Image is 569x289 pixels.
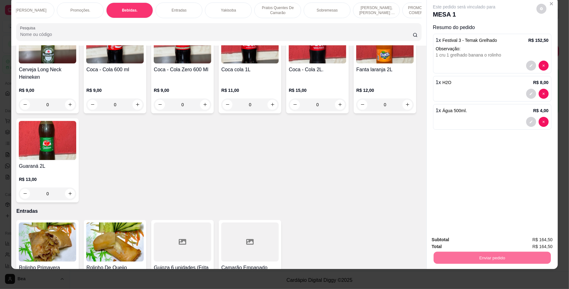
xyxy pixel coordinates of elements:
p: PROMOÇÕES PARA COMER NO LOCAL [408,5,444,15]
h4: Camarão Empanado [221,264,279,272]
button: increase-product-quantity [267,100,277,110]
p: R$ 13,00 [19,176,76,182]
button: decrease-product-quantity [357,100,367,110]
button: decrease-product-quantity [155,100,165,110]
h4: Fanta laranja 2L [356,66,414,73]
label: Pesquisa [20,25,37,31]
button: Enviar pedido [433,252,551,264]
button: increase-product-quantity [65,100,75,110]
p: R$ 152,50 [528,37,549,43]
button: decrease-product-quantity [537,4,547,14]
p: Promoções. [70,8,90,13]
button: decrease-product-quantity [526,61,536,71]
p: 1 x [436,79,452,86]
button: increase-product-quantity [402,100,412,110]
p: Bebidas. [122,8,137,13]
p: R$ 15,00 [289,87,346,93]
p: [PERSON_NAME], [PERSON_NAME] & [PERSON_NAME] [358,5,395,15]
p: Observação: [436,46,549,52]
p: R$ 12,00 [356,87,414,93]
button: decrease-product-quantity [526,89,536,99]
button: decrease-product-quantity [20,100,30,110]
p: R$ 8,00 [533,79,549,86]
button: decrease-product-quantity [87,100,97,110]
button: decrease-product-quantity [539,89,549,99]
h4: Guioza 6 unidades (Frita ou á Vapor) [154,264,211,279]
span: H2O [442,80,452,85]
p: Entradas [172,8,187,13]
h4: Coca - Cola 2L. [289,66,346,73]
p: Entradas [16,207,421,215]
h4: Coca - Cola 600 ml [86,66,144,73]
p: MESA 1 [433,10,496,19]
button: decrease-product-quantity [539,61,549,71]
p: Yakisoba [221,8,236,13]
h4: Guaraná 2L [19,162,76,170]
button: increase-product-quantity [335,100,345,110]
img: product-image [86,222,144,262]
button: increase-product-quantity [132,100,142,110]
button: decrease-product-quantity [290,100,300,110]
div: 1 cru 1 grelhado banana o rolinho [436,52,549,58]
button: increase-product-quantity [65,189,75,199]
button: decrease-product-quantity [526,117,536,127]
p: R$ 11,00 [221,87,279,93]
input: Pesquisa [20,31,412,37]
p: R$ 9,00 [86,87,144,93]
button: decrease-product-quantity [539,117,549,127]
button: decrease-product-quantity [20,189,30,199]
h4: Cerveja Long Neck Heineken [19,66,76,81]
h4: Rolinho Primavera [19,264,76,272]
p: R$ 9,00 [154,87,211,93]
p: Resumo do pedido [433,24,552,31]
button: increase-product-quantity [200,100,210,110]
p: R$ 4,00 [533,107,549,114]
p: Sobremesas [317,8,338,13]
p: 1 x [436,37,497,44]
h4: Rolinho De Queijo [86,264,144,272]
img: product-image [19,121,76,160]
h4: Coca - Cola Zero 600 Ml [154,66,211,73]
button: decrease-product-quantity [222,100,232,110]
span: Água 500ml. [442,108,467,113]
img: product-image [19,222,76,262]
p: R$ 9,00 [19,87,76,93]
p: Este pedido será vinculado para [433,4,496,10]
h4: Coca cola 1L [221,66,279,73]
p: Pratos Quentes De Camarão [260,5,296,15]
span: Festival 3 - Temak Grelhado [442,38,497,43]
p: [PERSON_NAME] [16,8,47,13]
p: 1 x [436,107,467,114]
